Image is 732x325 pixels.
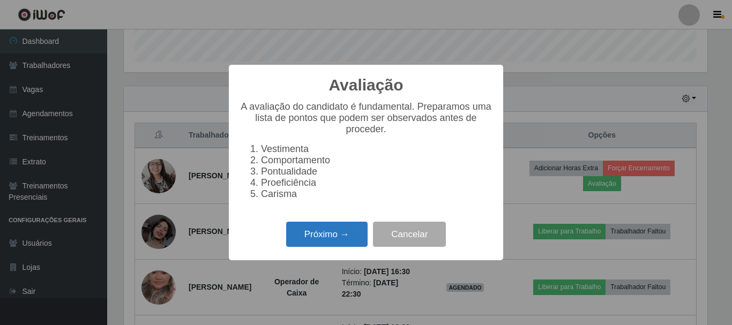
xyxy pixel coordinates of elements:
button: Próximo → [286,222,368,247]
li: Pontualidade [261,166,492,177]
p: A avaliação do candidato é fundamental. Preparamos uma lista de pontos que podem ser observados a... [240,101,492,135]
li: Vestimenta [261,143,492,155]
li: Proeficiência [261,177,492,188]
h2: Avaliação [329,75,404,95]
li: Carisma [261,188,492,200]
li: Comportamento [261,155,492,166]
button: Cancelar [373,222,446,247]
